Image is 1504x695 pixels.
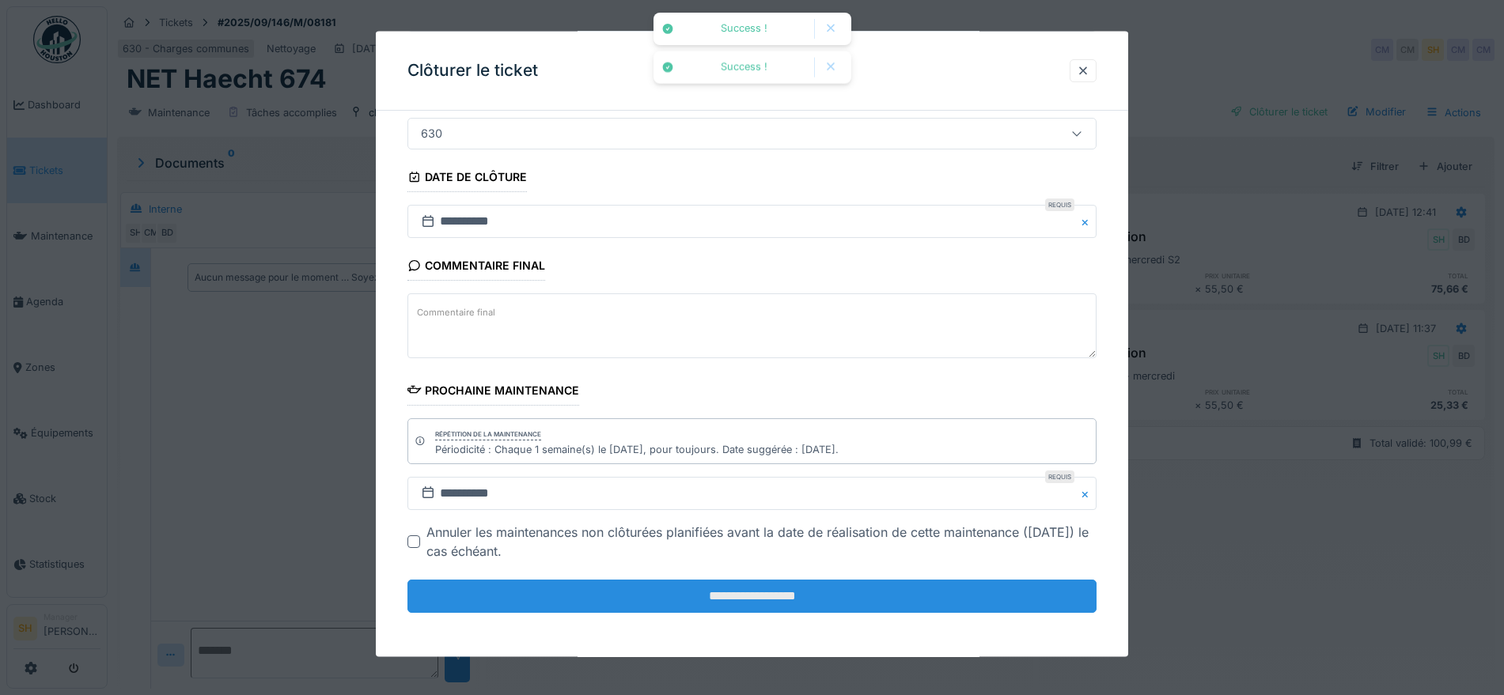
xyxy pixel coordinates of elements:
[407,165,527,192] div: Date de clôture
[414,302,498,322] label: Commentaire final
[407,378,579,405] div: Prochaine maintenance
[1079,205,1097,238] button: Close
[435,429,541,440] div: Répétition de la maintenance
[407,254,545,281] div: Commentaire final
[407,61,538,81] h3: Clôturer le ticket
[1045,198,1074,211] div: Requis
[682,61,806,74] div: Success !
[1079,477,1097,510] button: Close
[1045,470,1074,483] div: Requis
[415,125,449,142] div: 630
[426,523,1097,561] div: Annuler les maintenances non clôturées planifiées avant la date de réalisation de cette maintenan...
[682,22,806,36] div: Success !
[435,441,839,456] div: Périodicité : Chaque 1 semaine(s) le [DATE], pour toujours. Date suggérée : [DATE].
